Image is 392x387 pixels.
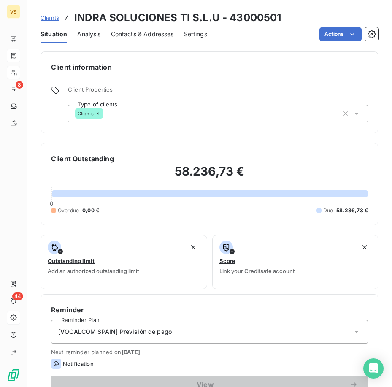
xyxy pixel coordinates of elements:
[212,235,379,289] button: ScoreLink your Creditsafe account
[363,358,384,379] div: Open Intercom Messenger
[51,164,368,187] h2: 58.236,73 €
[78,111,94,116] span: Clients
[41,235,207,289] button: Outstanding limitAdd an authorized outstanding limit
[41,14,59,21] span: Clients
[58,327,172,336] span: [VOCALCOM SPAIN] Previsión de pago
[12,292,23,300] span: 44
[184,30,207,38] span: Settings
[7,368,20,382] img: Logo LeanPay
[48,268,139,274] span: Add an authorized outstanding limit
[219,268,295,274] span: Link your Creditsafe account
[63,360,94,367] span: Notification
[51,349,368,355] span: Next reminder planned on
[51,154,114,164] h6: Client Outstanding
[16,81,23,89] span: 8
[41,30,67,38] span: Situation
[51,305,368,315] h6: Reminder
[74,10,281,25] h3: INDRA SOLUCIONES TI S.L.U - 43000501
[58,207,79,214] span: Overdue
[111,30,174,38] span: Contacts & Addresses
[82,207,99,214] span: 0,00 €
[48,257,95,264] span: Outstanding limit
[68,86,368,98] span: Client Properties
[336,207,368,214] span: 58.236,73 €
[219,257,235,264] span: Score
[77,30,100,38] span: Analysis
[319,27,362,41] button: Actions
[41,14,59,22] a: Clients
[50,200,53,207] span: 0
[122,349,141,355] span: [DATE]
[103,110,110,117] input: Add a tag
[7,5,20,19] div: VS
[323,207,333,214] span: Due
[51,62,368,72] h6: Client information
